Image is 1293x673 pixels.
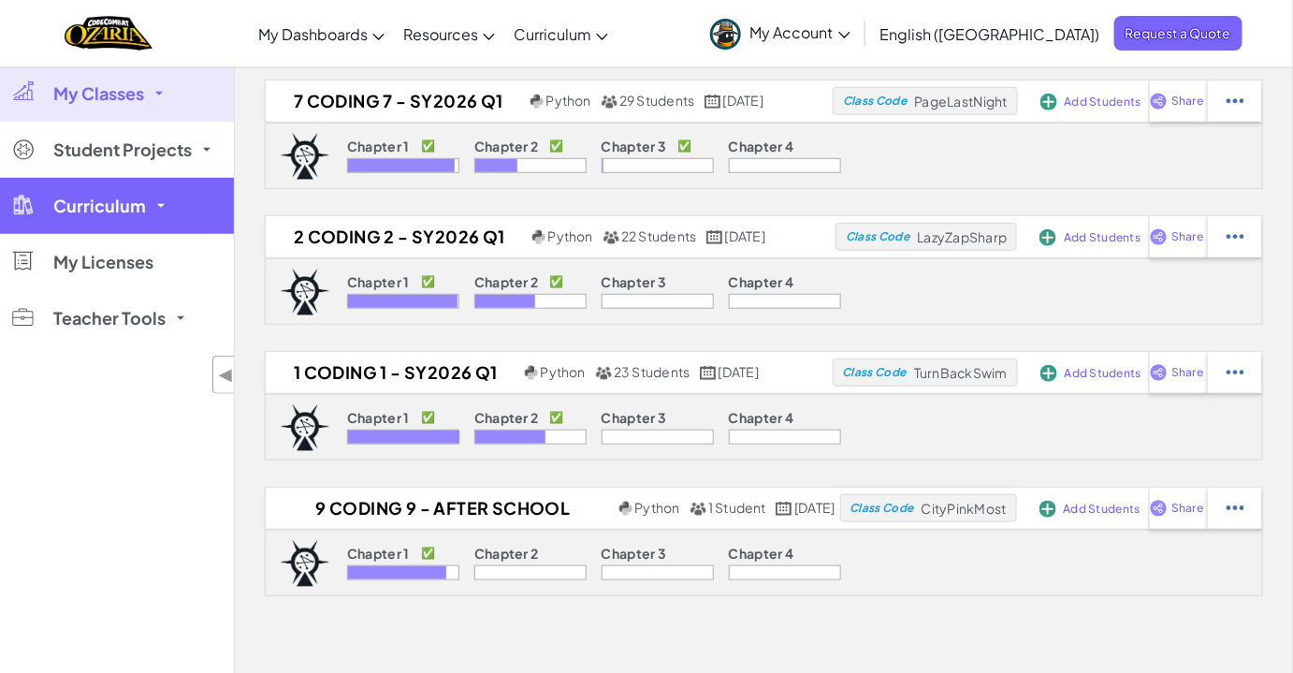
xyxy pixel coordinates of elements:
[421,274,435,289] p: ✅
[917,228,1007,245] span: LazyZapSharp
[1150,364,1168,381] img: IconShare_Purple.svg
[603,230,619,244] img: MultipleUsers.png
[871,8,1110,59] a: English ([GEOGRAPHIC_DATA])
[280,540,330,587] img: logo
[249,8,394,59] a: My Dashboards
[394,8,504,59] a: Resources
[421,546,435,561] p: ✅
[729,139,794,154] p: Chapter 4
[1150,228,1168,245] img: IconShare_Purple.svg
[532,230,546,244] img: python.png
[729,546,794,561] p: Chapter 4
[266,223,835,251] a: 2 Coding 2 - SY2026 Q1 Python 22 Students [DATE]
[621,227,697,244] span: 22 Students
[725,227,765,244] span: [DATE]
[701,4,860,63] a: My Account
[880,24,1100,44] span: English ([GEOGRAPHIC_DATA])
[1064,232,1140,243] span: Add Students
[53,85,144,102] span: My Classes
[1171,503,1203,514] span: Share
[53,310,166,327] span: Teacher Tools
[1227,364,1244,381] img: IconStudentEllipsis.svg
[1040,365,1057,382] img: IconAddStudents.svg
[266,223,528,251] h2: 2 Coding 2 - SY2026 Q1
[1171,95,1203,107] span: Share
[266,87,833,115] a: 7 Coding 7 - SY2026 Q1 Python 29 Students [DATE]
[634,499,679,516] span: Python
[1171,367,1203,378] span: Share
[708,499,766,516] span: 1 Student
[65,14,152,52] img: Home
[280,269,330,315] img: logo
[53,198,146,214] span: Curriculum
[504,8,617,59] a: Curriculum
[776,502,792,516] img: calendar.svg
[842,367,906,378] span: Class Code
[266,358,833,387] a: 1 Coding 1 - SY2026 Q1 Python 23 Students [DATE]
[922,500,1007,517] span: CityPinkMost
[794,499,835,516] span: [DATE]
[601,95,617,109] img: MultipleUsers.png
[1065,368,1141,379] span: Add Students
[550,139,564,154] p: ✅
[514,24,591,44] span: Curriculum
[1227,93,1244,110] img: IconStudentEllipsis.svg
[690,502,706,516] img: MultipleUsers.png
[474,139,539,154] p: Chapter 2
[1065,96,1141,108] span: Add Students
[1114,16,1242,51] a: Request a Quote
[258,24,368,44] span: My Dashboards
[280,404,330,451] img: logo
[614,363,690,380] span: 23 Students
[541,363,586,380] span: Python
[546,92,591,109] span: Python
[1039,501,1056,518] img: IconAddStudents.svg
[525,366,539,380] img: python.png
[280,133,330,180] img: logo
[915,93,1008,110] span: PageLastNight
[474,546,539,561] p: Chapter 2
[678,139,692,154] p: ✅
[421,139,435,154] p: ✅
[65,14,152,52] a: Ozaria by CodeCombat logo
[403,24,478,44] span: Resources
[474,274,539,289] p: Chapter 2
[266,494,615,522] h2: 9 Coding 9 - After School Club
[1064,504,1140,515] span: Add Students
[602,274,667,289] p: Chapter 3
[218,361,234,388] span: ◀
[266,358,520,387] h2: 1 Coding 1 - SY2026 Q1
[719,363,759,380] span: [DATE]
[602,139,667,154] p: Chapter 3
[1150,500,1168,517] img: IconShare_Purple.svg
[1040,94,1057,110] img: IconAddStudents.svg
[619,502,633,516] img: python.png
[619,92,695,109] span: 29 Students
[729,410,794,425] p: Chapter 4
[421,410,435,425] p: ✅
[347,410,410,425] p: Chapter 1
[700,366,717,380] img: calendar.svg
[347,274,410,289] p: Chapter 1
[846,231,909,242] span: Class Code
[1039,229,1056,246] img: IconAddStudents.svg
[602,546,667,561] p: Chapter 3
[1171,231,1203,242] span: Share
[550,274,564,289] p: ✅
[347,139,410,154] p: Chapter 1
[729,274,794,289] p: Chapter 4
[914,364,1008,381] span: TurnBackSwim
[347,546,410,561] p: Chapter 1
[723,92,763,109] span: [DATE]
[53,254,153,271] span: My Licenses
[706,230,723,244] img: calendar.svg
[1227,228,1244,245] img: IconStudentEllipsis.svg
[550,410,564,425] p: ✅
[266,87,526,115] h2: 7 Coding 7 - SY2026 Q1
[602,410,667,425] p: Chapter 3
[850,503,913,514] span: Class Code
[710,19,741,50] img: avatar
[548,227,593,244] span: Python
[1227,500,1244,517] img: IconStudentEllipsis.svg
